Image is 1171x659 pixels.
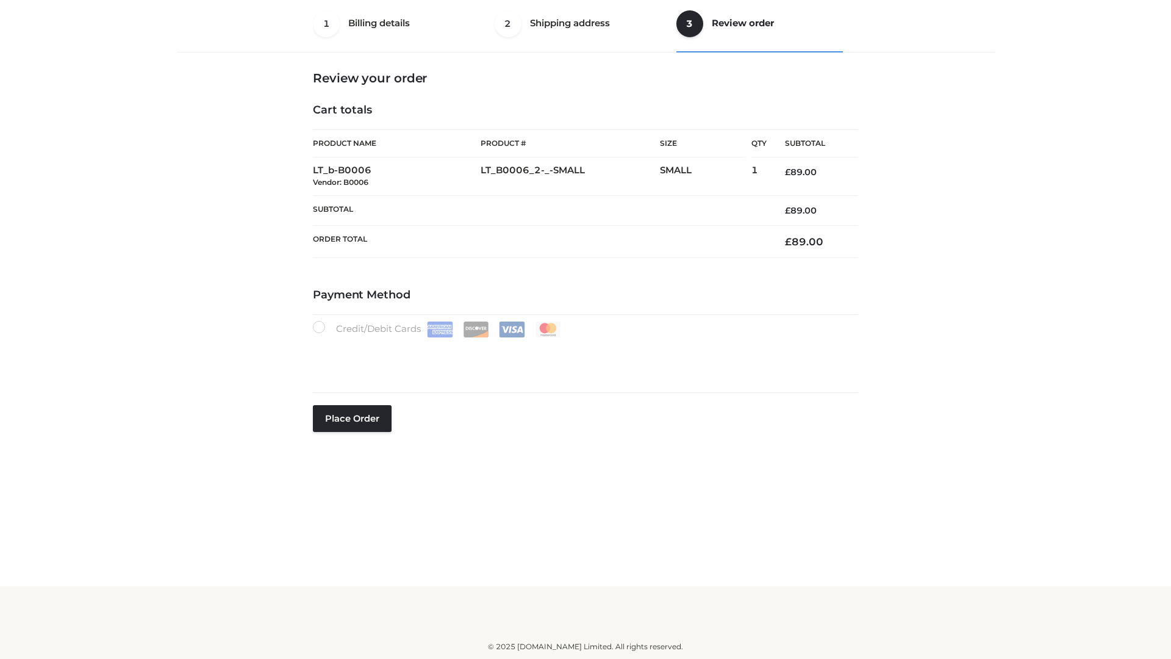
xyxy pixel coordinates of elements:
td: 1 [751,157,767,196]
th: Product Name [313,129,481,157]
span: £ [785,205,790,216]
th: Order Total [313,226,767,258]
h4: Payment Method [313,289,858,302]
img: Mastercard [535,322,561,337]
span: £ [785,236,792,248]
td: SMALL [660,157,751,196]
bdi: 89.00 [785,236,823,248]
iframe: Secure payment input frame [310,335,856,380]
label: Credit/Debit Cards [313,321,562,337]
th: Qty [751,129,767,157]
td: LT_b-B0006 [313,157,481,196]
img: Discover [463,322,489,337]
img: Amex [427,322,453,337]
div: © 2025 [DOMAIN_NAME] Limited. All rights reserved. [181,641,990,653]
th: Subtotal [767,130,858,157]
th: Product # [481,129,660,157]
bdi: 89.00 [785,205,817,216]
h3: Review your order [313,71,858,85]
h4: Cart totals [313,104,858,117]
small: Vendor: B0006 [313,178,368,187]
th: Subtotal [313,195,767,225]
th: Size [660,130,745,157]
bdi: 89.00 [785,167,817,178]
span: £ [785,167,790,178]
button: Place order [313,405,392,432]
td: LT_B0006_2-_-SMALL [481,157,660,196]
img: Visa [499,322,525,337]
